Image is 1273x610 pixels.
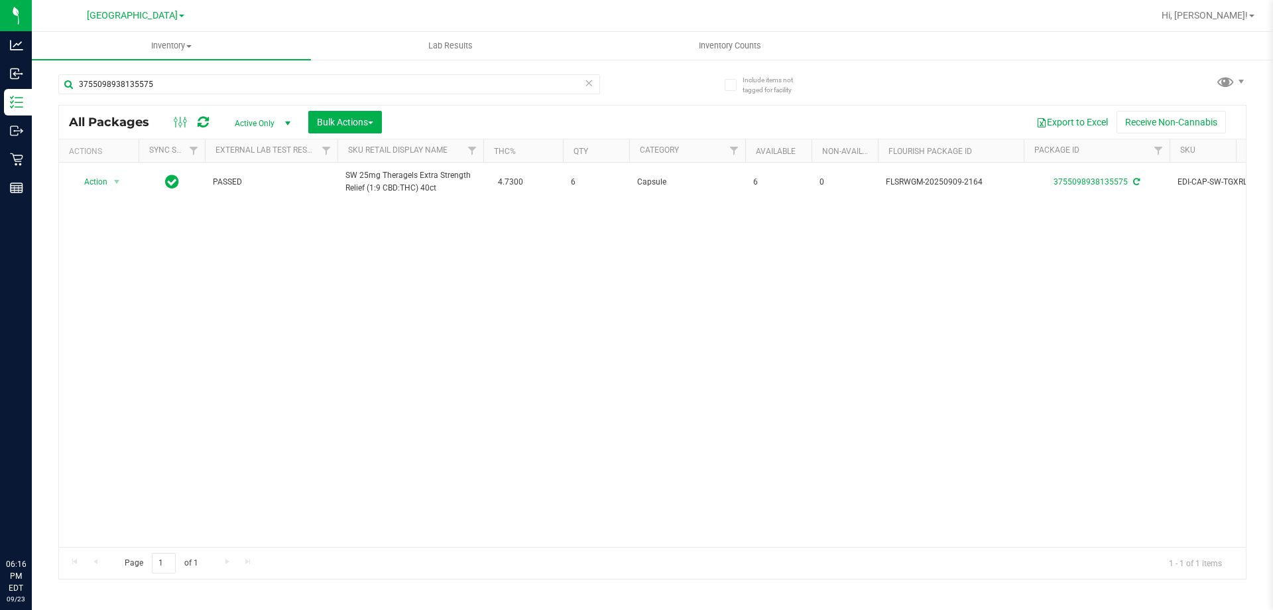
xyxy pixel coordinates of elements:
[640,145,679,155] a: Category
[113,553,209,573] span: Page of 1
[32,40,311,52] span: Inventory
[109,173,125,191] span: select
[6,558,26,594] p: 06:16 PM EDT
[743,75,809,95] span: Include items not tagged for facility
[461,139,483,162] a: Filter
[10,96,23,109] inline-svg: Inventory
[1180,145,1195,155] a: SKU
[637,176,737,189] span: Capsule
[165,173,179,191] span: In Sync
[317,117,373,127] span: Bulk Actions
[822,147,881,156] a: Non-Available
[316,139,337,162] a: Filter
[753,176,804,189] span: 6
[87,10,178,21] span: [GEOGRAPHIC_DATA]
[571,176,621,189] span: 6
[1158,553,1233,573] span: 1 - 1 of 1 items
[590,32,869,60] a: Inventory Counts
[6,594,26,604] p: 09/23
[1117,111,1226,133] button: Receive Non-Cannabis
[345,169,475,194] span: SW 25mg Theragels Extra Strength Relief (1:9 CBD:THC) 40ct
[213,176,330,189] span: PASSED
[32,32,311,60] a: Inventory
[215,145,320,155] a: External Lab Test Result
[1162,10,1248,21] span: Hi, [PERSON_NAME]!
[58,74,600,94] input: Search Package ID, Item Name, SKU, Lot or Part Number...
[574,147,588,156] a: Qty
[886,176,1016,189] span: FLSRWGM-20250909-2164
[149,145,200,155] a: Sync Status
[491,173,530,192] span: 4.7300
[1131,177,1140,187] span: Sync from Compliance System
[72,173,108,191] span: Action
[183,139,205,162] a: Filter
[723,139,745,162] a: Filter
[10,153,23,166] inline-svg: Retail
[308,111,382,133] button: Bulk Actions
[10,67,23,80] inline-svg: Inbound
[1034,145,1079,155] a: Package ID
[10,38,23,52] inline-svg: Analytics
[1028,111,1117,133] button: Export to Excel
[819,176,870,189] span: 0
[10,181,23,194] inline-svg: Reports
[10,124,23,137] inline-svg: Outbound
[348,145,448,155] a: Sku Retail Display Name
[69,115,162,129] span: All Packages
[13,504,53,544] iframe: Resource center
[1054,177,1128,187] a: 3755098938135575
[756,147,796,156] a: Available
[681,40,779,52] span: Inventory Counts
[410,40,491,52] span: Lab Results
[584,74,593,92] span: Clear
[152,553,176,573] input: 1
[888,147,972,156] a: Flourish Package ID
[311,32,590,60] a: Lab Results
[1148,139,1170,162] a: Filter
[494,147,516,156] a: THC%
[69,147,133,156] div: Actions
